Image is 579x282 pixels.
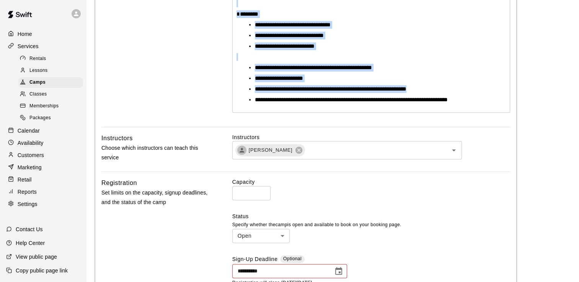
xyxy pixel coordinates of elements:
[18,53,83,64] div: Rentals
[232,221,510,229] p: Specify whether the camp is open and available to book on your booking page.
[101,178,137,188] h6: Registration
[6,41,80,52] a: Services
[6,125,80,136] a: Calendar
[6,28,80,40] a: Home
[6,174,80,185] a: Retail
[101,143,208,162] p: Choose which instructors can teach this service
[237,146,246,155] div: Andy Schmid
[18,53,86,65] a: Rentals
[29,55,46,63] span: Rentals
[18,151,44,159] p: Customers
[18,77,86,89] a: Camps
[232,229,290,243] div: Open
[29,67,48,75] span: Lessons
[18,101,83,112] div: Memberships
[29,114,51,122] span: Packages
[18,30,32,38] p: Home
[18,113,83,123] div: Packages
[449,145,459,156] button: Open
[29,79,46,86] span: Camps
[18,100,86,112] a: Memberships
[16,225,43,233] p: Contact Us
[18,65,86,76] a: Lessons
[283,256,302,261] span: Optional
[18,89,86,100] a: Classes
[16,239,45,247] p: Help Center
[101,188,208,207] p: Set limits on the capacity, signup deadlines, and the status of the camp
[232,212,510,220] label: Status
[29,102,59,110] span: Memberships
[18,77,83,88] div: Camps
[6,137,80,149] a: Availability
[235,144,305,156] div: [PERSON_NAME]
[331,264,346,279] button: Choose date, selected date is Aug 20, 2025
[6,198,80,210] a: Settings
[18,200,38,208] p: Settings
[29,91,47,98] span: Classes
[18,164,42,171] p: Marketing
[18,127,40,135] p: Calendar
[6,162,80,173] a: Marketing
[232,255,278,264] label: Sign-Up Deadline
[18,89,83,100] div: Classes
[232,133,510,141] label: Instructors
[18,65,83,76] div: Lessons
[101,133,133,143] h6: Instructors
[6,149,80,161] a: Customers
[232,178,510,186] label: Capacity
[18,42,39,50] p: Services
[18,176,32,183] p: Retail
[244,146,297,154] span: [PERSON_NAME]
[16,267,68,274] p: Copy public page link
[6,186,80,198] a: Reports
[18,139,44,147] p: Availability
[16,253,57,261] p: View public page
[18,112,86,124] a: Packages
[18,188,37,196] p: Reports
